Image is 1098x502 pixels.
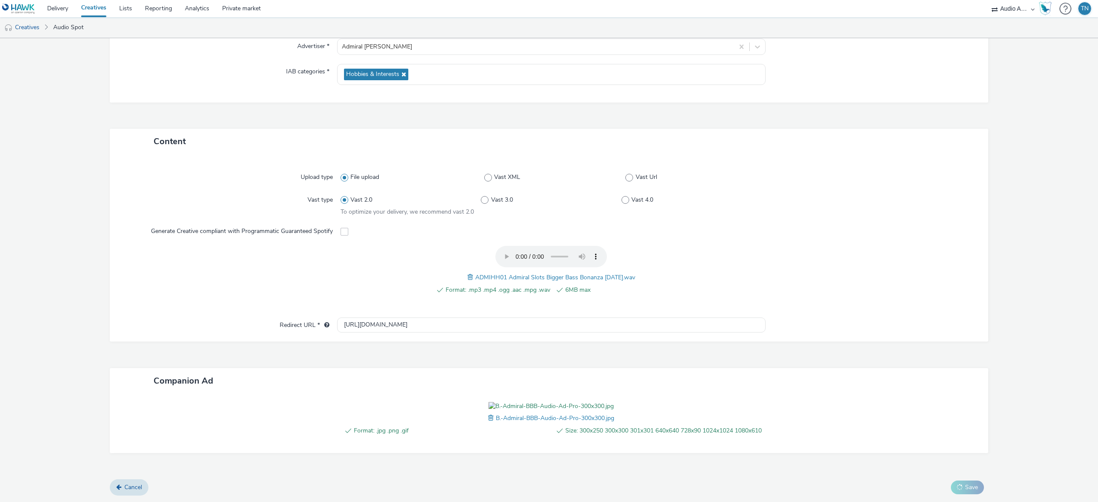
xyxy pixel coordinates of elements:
[496,414,614,422] span: B.-Admiral-BBB-Audio-Ad-Pro-300x300.jpg
[1039,2,1055,15] a: Hawk Academy
[320,321,329,330] div: URL will be used as a validation URL with some SSPs and it will be the redirection URL of your cr...
[341,208,474,216] span: To optimize your delivery, we recommend vast 2.0
[346,71,399,78] span: Hobbies & Interests
[304,192,336,204] label: Vast type
[446,285,550,295] span: Format: .mp3 .mp4 .ogg .aac .mpg .wav
[2,3,35,14] img: undefined Logo
[110,479,148,496] a: Cancel
[49,17,88,38] a: Audio Spot
[965,483,978,491] span: Save
[294,39,333,51] label: Advertiser *
[350,196,372,204] span: Vast 2.0
[475,273,635,281] span: ADMIHH01 Admiral Slots Bigger Bass Bonanza [DATE].wav
[631,196,653,204] span: Vast 4.0
[297,169,336,181] label: Upload type
[951,481,984,494] button: Save
[494,173,520,181] span: Vast XML
[124,483,142,491] span: Cancel
[276,318,333,330] label: Redirect URL *
[154,136,186,147] span: Content
[4,24,13,32] img: audio
[1081,2,1089,15] div: TN
[491,196,513,204] span: Vast 3.0
[636,173,657,181] span: Vast Url
[350,173,379,181] span: File upload
[1039,2,1052,15] img: Hawk Academy
[354,426,550,436] span: Format: .jpg .png .gif
[154,375,213,387] span: Companion Ad
[565,426,762,436] span: Size: 300x250 300x300 301x301 640x640 728x90 1024x1024 1080x610
[148,224,336,236] label: Generate Creative compliant with Programmatic Guaranteed Spotify
[565,285,670,295] span: 6MB max
[337,318,766,333] input: url...
[489,402,614,411] img: B.-Admiral-BBB-Audio-Ad-Pro-300x300.jpg
[283,64,333,76] label: IAB categories *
